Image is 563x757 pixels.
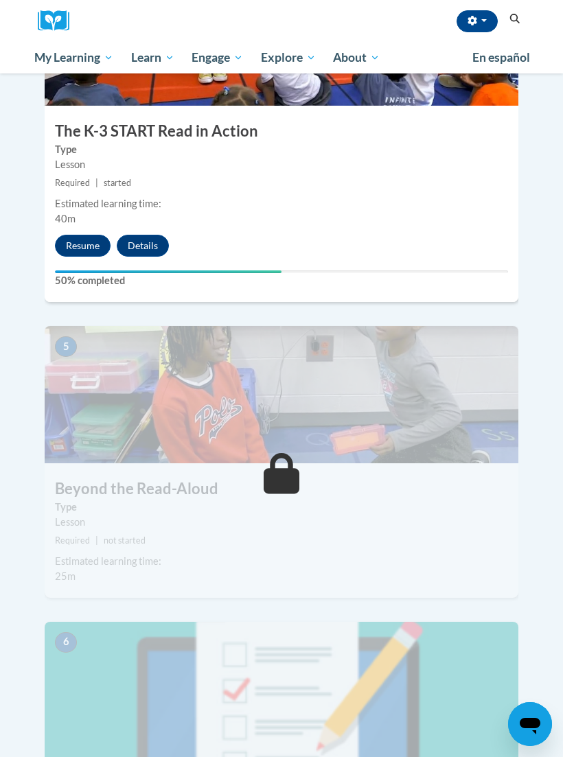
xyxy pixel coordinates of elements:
[131,49,174,66] span: Learn
[55,273,508,288] label: 50% completed
[55,500,508,515] label: Type
[183,42,252,73] a: Engage
[55,570,76,582] span: 25m
[55,535,90,546] span: Required
[55,178,90,188] span: Required
[55,270,281,273] div: Your progress
[457,10,498,32] button: Account Settings
[55,336,77,357] span: 5
[122,42,183,73] a: Learn
[55,235,111,257] button: Resume
[25,42,122,73] a: My Learning
[45,478,518,500] h3: Beyond the Read-Aloud
[505,11,525,27] button: Search
[45,326,518,463] img: Course Image
[104,535,146,546] span: not started
[34,49,113,66] span: My Learning
[261,49,316,66] span: Explore
[117,235,169,257] button: Details
[95,535,98,546] span: |
[252,42,325,73] a: Explore
[192,49,243,66] span: Engage
[95,178,98,188] span: |
[45,121,518,142] h3: The K-3 START Read in Action
[24,42,539,73] div: Main menu
[55,515,508,530] div: Lesson
[55,632,77,653] span: 6
[463,43,539,72] a: En español
[325,42,389,73] a: About
[38,10,79,32] a: Cox Campus
[472,50,530,65] span: En español
[55,213,76,224] span: 40m
[55,196,508,211] div: Estimated learning time:
[55,142,508,157] label: Type
[104,178,131,188] span: started
[508,702,552,746] iframe: Button to launch messaging window
[55,554,508,569] div: Estimated learning time:
[333,49,380,66] span: About
[55,157,508,172] div: Lesson
[38,10,79,32] img: Logo brand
